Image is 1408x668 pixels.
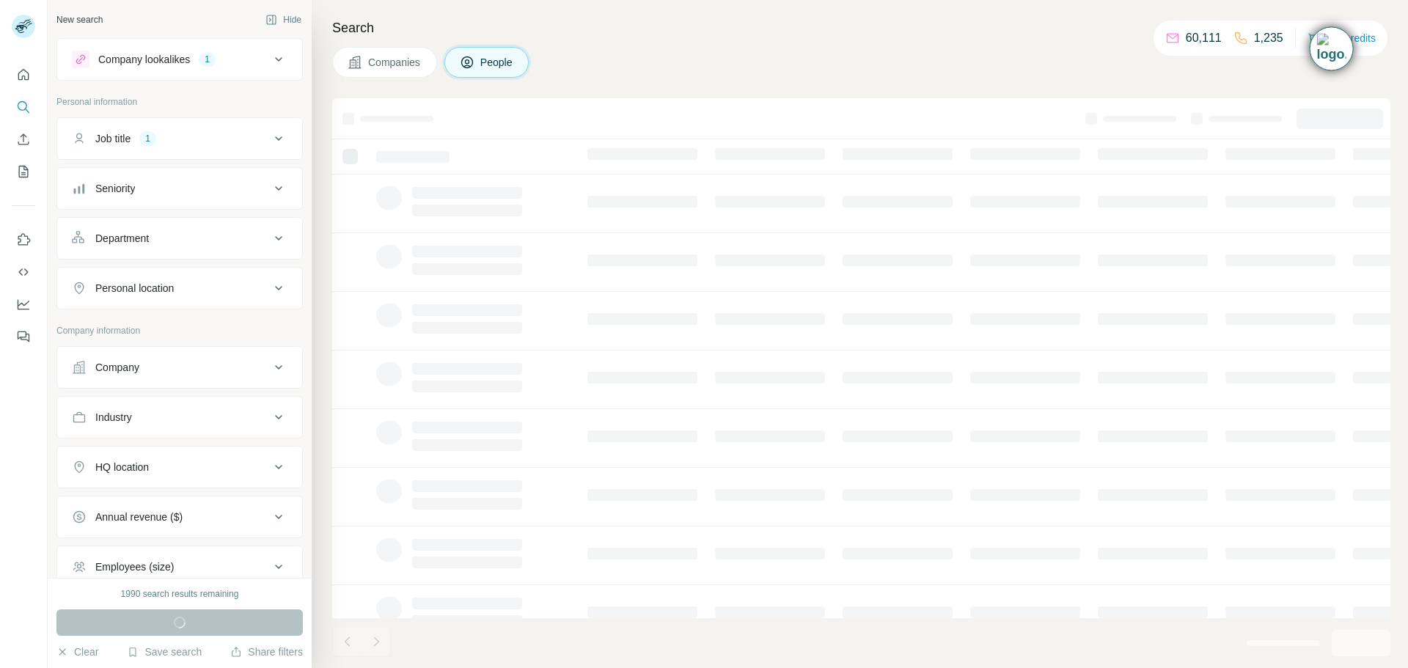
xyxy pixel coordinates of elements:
p: 1,235 [1254,29,1283,47]
button: Employees (size) [57,549,302,584]
button: Annual revenue ($) [57,499,302,535]
div: 1 [139,132,156,145]
img: Timeline extension [1317,33,1346,65]
button: Quick start [12,62,35,88]
p: Personal information [56,95,303,109]
button: Search [12,94,35,120]
p: 60,111 [1186,29,1222,47]
div: Department [95,231,149,246]
button: My lists [12,158,35,185]
button: Buy credits [1308,28,1376,48]
h4: Search [332,18,1390,38]
button: Dashboard [12,291,35,318]
button: Job title1 [57,121,302,156]
button: Use Surfe API [12,259,35,285]
p: Company information [56,324,303,337]
button: Feedback [12,323,35,350]
div: Industry [95,410,132,425]
button: HQ location [57,449,302,485]
div: Annual revenue ($) [95,510,183,524]
button: Personal location [57,271,302,306]
span: People [480,55,514,70]
div: Company lookalikes [98,52,190,67]
button: Share filters [230,645,303,659]
button: Hide [255,9,312,31]
div: Employees (size) [95,559,174,574]
div: 1 [199,53,216,66]
button: Company [57,350,302,385]
button: Company lookalikes1 [57,42,302,77]
div: 1990 search results remaining [121,587,239,601]
button: Department [57,221,302,256]
button: Industry [57,400,302,435]
div: Company [95,360,139,375]
button: Seniority [57,171,302,206]
button: Save search [127,645,202,659]
div: Personal location [95,281,174,296]
span: Companies [368,55,422,70]
div: New search [56,13,103,26]
div: Job title [95,131,131,146]
div: Seniority [95,181,135,196]
div: HQ location [95,460,149,474]
button: Use Surfe on LinkedIn [12,227,35,253]
button: Clear [56,645,98,659]
button: Enrich CSV [12,126,35,153]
